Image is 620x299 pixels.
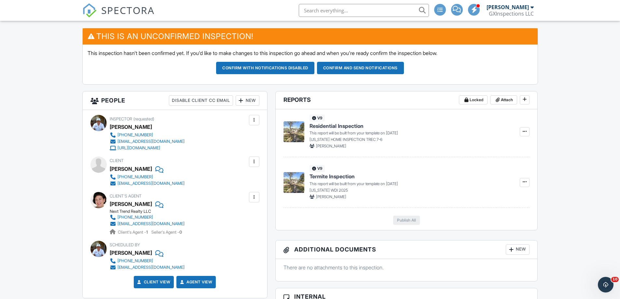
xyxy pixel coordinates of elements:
[117,181,185,186] div: [EMAIL_ADDRESS][DOMAIN_NAME]
[506,244,530,255] div: New
[611,277,619,282] span: 10
[88,49,533,57] p: This inspection hasn't been confirmed yet. If you'd like to make changes to this inspection go ah...
[110,158,124,163] span: Client
[110,145,185,151] a: [URL][DOMAIN_NAME]
[179,230,182,235] strong: 0
[299,4,429,17] input: Search everything...
[179,279,212,285] a: Agent View
[151,230,182,235] span: Seller's Agent -
[317,62,404,74] button: Confirm and send notifications
[82,3,97,18] img: The Best Home Inspection Software - Spectora
[276,240,538,259] h3: Additional Documents
[110,194,142,198] span: Client's Agent
[110,122,152,132] div: [PERSON_NAME]
[110,180,185,187] a: [EMAIL_ADDRESS][DOMAIN_NAME]
[117,221,185,226] div: [EMAIL_ADDRESS][DOMAIN_NAME]
[110,138,185,145] a: [EMAIL_ADDRESS][DOMAIN_NAME]
[110,116,132,121] span: Inspector
[117,139,185,144] div: [EMAIL_ADDRESS][DOMAIN_NAME]
[110,199,152,209] a: [PERSON_NAME]
[82,9,155,22] a: SPECTORA
[110,209,190,214] div: Next Trend Realty LLC
[110,174,185,180] a: [PHONE_NUMBER]
[117,174,153,180] div: [PHONE_NUMBER]
[283,264,530,271] p: There are no attachments to this inspection.
[146,230,148,235] strong: 1
[133,116,154,121] span: (requested)
[216,62,314,74] button: Confirm with notifications disabled
[118,230,149,235] span: Client's Agent -
[110,132,185,138] a: [PHONE_NUMBER]
[117,265,185,270] div: [EMAIL_ADDRESS][DOMAIN_NAME]
[83,28,538,44] h3: This is an Unconfirmed Inspection!
[110,164,152,174] div: [PERSON_NAME]
[110,214,185,221] a: [PHONE_NUMBER]
[169,95,233,106] div: Disable Client CC Email
[83,91,267,110] h3: People
[489,10,534,17] div: GXInspections LLC
[487,4,529,10] div: [PERSON_NAME]
[101,3,155,17] span: SPECTORA
[110,242,140,247] span: Scheduled By
[117,145,160,151] div: [URL][DOMAIN_NAME]
[117,132,153,138] div: [PHONE_NUMBER]
[117,258,153,264] div: [PHONE_NUMBER]
[117,215,153,220] div: [PHONE_NUMBER]
[598,277,613,292] iframe: Intercom live chat
[110,258,185,264] a: [PHONE_NUMBER]
[110,221,185,227] a: [EMAIL_ADDRESS][DOMAIN_NAME]
[136,279,171,285] a: Client View
[236,95,259,106] div: New
[110,264,185,271] a: [EMAIL_ADDRESS][DOMAIN_NAME]
[110,248,152,258] div: [PERSON_NAME]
